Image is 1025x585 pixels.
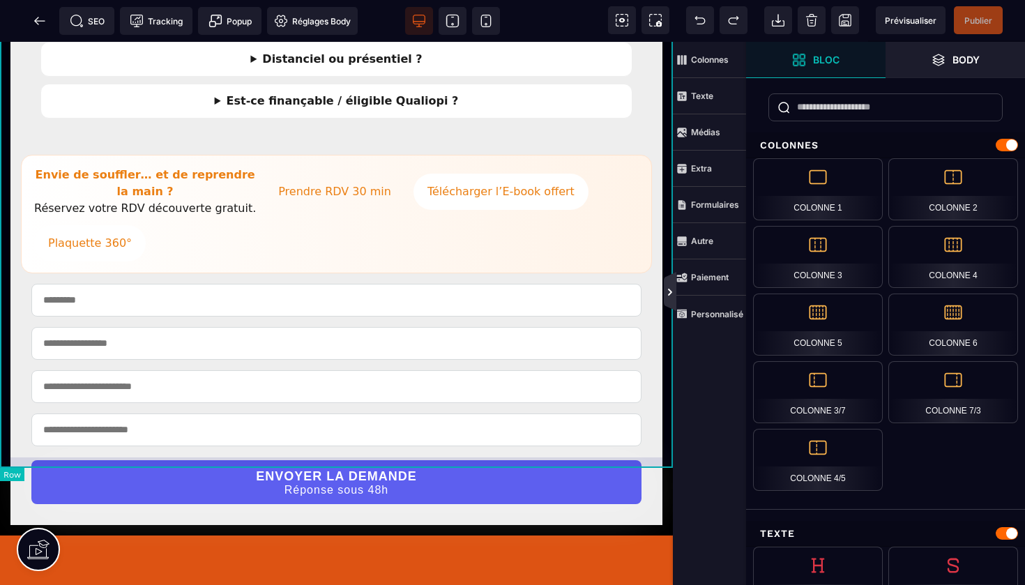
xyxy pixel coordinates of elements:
[274,14,351,28] span: Réglages Body
[31,418,641,462] button: ENVOYER LA DEMANDERéponse sous 48h
[753,226,883,288] div: Colonne 3
[888,158,1018,220] div: Colonne 2
[691,91,713,101] strong: Texte
[50,51,623,68] summary: Est-ce finançable / éligible Qualiopi ?
[746,132,1025,158] div: Colonnes
[208,14,252,28] span: Popup
[691,127,720,137] strong: Médias
[413,132,589,168] a: Télécharger l’E-book offert
[888,361,1018,423] div: Colonne 7/3
[720,6,747,34] span: Rétablir
[952,54,980,65] strong: Body
[673,296,746,332] span: Personnalisé
[813,54,840,65] strong: Bloc
[673,223,746,259] span: Autre
[608,6,636,34] span: Voir les composants
[746,272,760,314] span: Afficher les vues
[798,6,826,34] span: Nettoyage
[888,294,1018,356] div: Colonne 6
[405,7,433,35] span: Voir bureau
[264,132,405,168] a: Prendre RDV 30 min
[34,183,146,220] a: Plaquette 360°
[691,236,713,246] strong: Autre
[673,78,746,114] span: Texte
[36,126,255,156] strong: Envie de souffler… et de reprendre la main ?
[120,7,192,35] span: Code de suivi
[59,7,114,35] span: Métadata SEO
[50,9,623,26] summary: Distanciel ou présentiel ?
[831,6,859,34] span: Enregistrer
[70,14,105,28] span: SEO
[26,7,54,35] span: Retour
[888,226,1018,288] div: Colonne 4
[746,521,1025,547] div: Texte
[198,7,261,35] span: Créer une alerte modale
[673,114,746,151] span: Médias
[673,259,746,296] span: Paiement
[753,294,883,356] div: Colonne 5
[439,7,466,35] span: Voir tablette
[673,187,746,223] span: Formulaires
[691,199,739,210] strong: Formulaires
[34,125,256,175] div: Réservez votre RDV découverte gratuit.
[764,6,792,34] span: Importer
[130,14,183,28] span: Tracking
[691,163,712,174] strong: Extra
[954,6,1003,34] span: Enregistrer le contenu
[753,158,883,220] div: Colonne 1
[885,15,936,26] span: Prévisualiser
[753,429,883,491] div: Colonne 4/5
[267,7,358,35] span: Favicon
[472,7,500,35] span: Voir mobile
[886,42,1025,78] span: Ouvrir les calques
[691,54,729,65] strong: Colonnes
[753,361,883,423] div: Colonne 3/7
[691,309,743,319] strong: Personnalisé
[876,6,946,34] span: Aperçu
[964,15,992,26] span: Publier
[686,6,714,34] span: Défaire
[746,42,886,78] span: Ouvrir les blocs
[673,42,746,78] span: Colonnes
[691,272,729,282] strong: Paiement
[641,6,669,34] span: Capture d'écran
[673,151,746,187] span: Extra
